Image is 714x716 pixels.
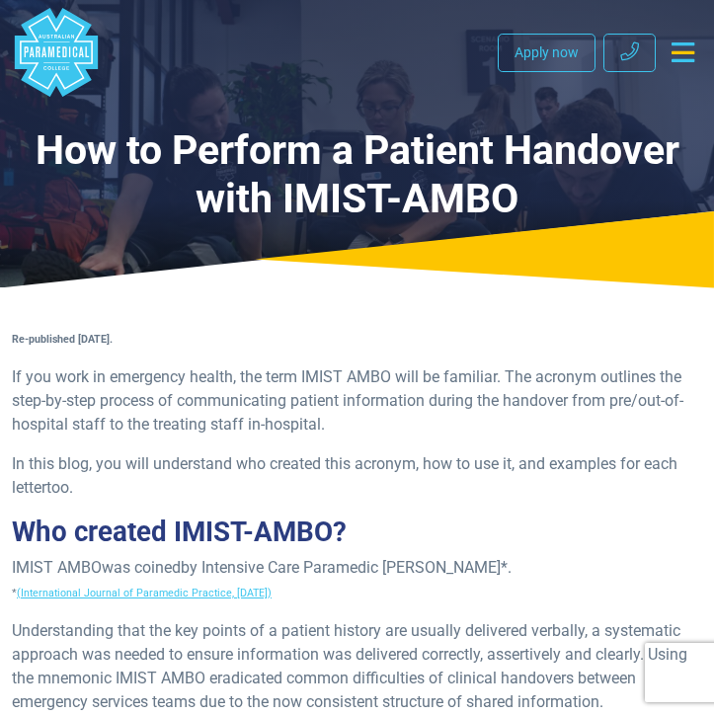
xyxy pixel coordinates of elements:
span: by Intensive Care Paramedic [PERSON_NAME]*. [181,558,512,577]
h1: How to Perform a Patient Handover with IMIST-AMBO [12,126,702,224]
span: If you work in emergency health, the term IMIST AMBO will be familiar. The acronym outlines the s... [12,367,683,434]
span: . [69,478,73,497]
span: too [46,478,69,497]
a: Australian Paramedical College [12,8,101,97]
strong: Re-published [DATE]. [12,333,113,346]
button: Toggle navigation [664,35,702,70]
a: (International Journal of Paramedic Practice, [DATE]) [17,587,272,599]
a: Apply now [498,34,595,72]
span: In this blog, you will understand who created this acronym, how to use it, and examples for each ... [12,454,677,497]
p: Understanding that the key points of a patient history are usually delivered verbally, a systemat... [12,619,702,714]
span: Who created IMIST-AMBO? [12,516,347,548]
span: IMIST AMBO [12,558,102,577]
span: was coined [102,558,181,577]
